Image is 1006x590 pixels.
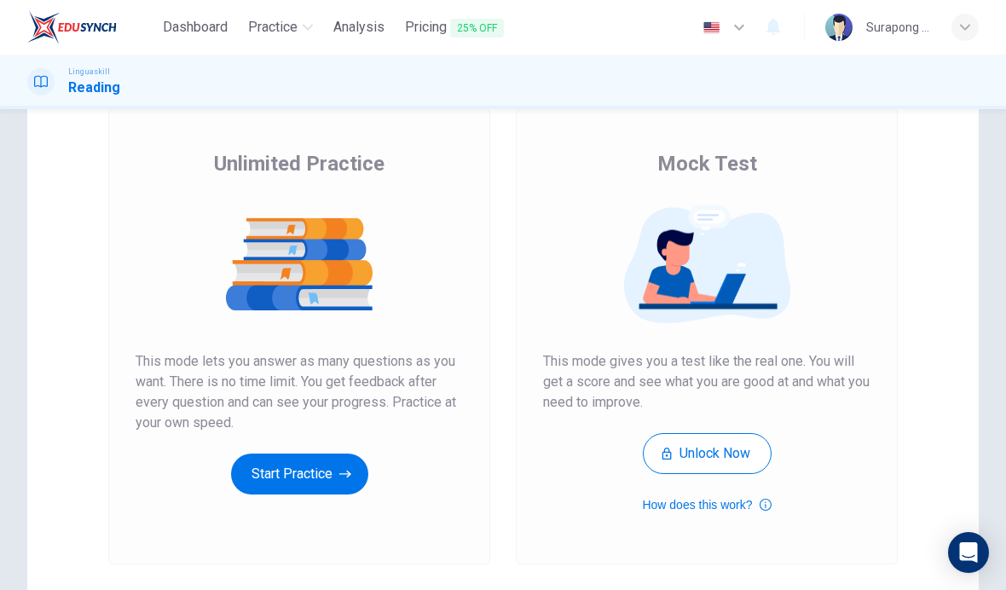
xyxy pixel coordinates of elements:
[136,351,463,433] span: This mode lets you answer as many questions as you want. There is no time limit. You get feedback...
[27,10,117,44] img: EduSynch logo
[156,12,234,43] button: Dashboard
[450,19,504,38] span: 25% OFF
[327,12,391,43] button: Analysis
[241,12,320,43] button: Practice
[866,17,931,38] div: Surapong Chocharundet
[701,21,722,34] img: en
[68,78,120,98] h1: Reading
[825,14,853,41] img: Profile picture
[68,66,110,78] span: Linguaskill
[398,12,511,43] button: Pricing25% OFF
[543,351,870,413] span: This mode gives you a test like the real one. You will get a score and see what you are good at a...
[163,17,228,38] span: Dashboard
[214,150,384,177] span: Unlimited Practice
[248,17,298,38] span: Practice
[333,17,384,38] span: Analysis
[643,433,772,474] button: Unlock Now
[405,17,504,38] span: Pricing
[231,454,368,495] button: Start Practice
[948,532,989,573] div: Open Intercom Messenger
[657,150,757,177] span: Mock Test
[642,495,771,515] button: How does this work?
[27,10,156,44] a: EduSynch logo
